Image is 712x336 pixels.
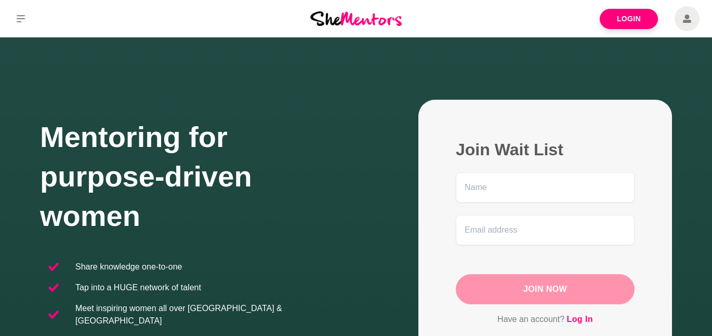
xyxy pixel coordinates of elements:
a: Log In [567,313,593,326]
input: Name [456,172,635,203]
img: She Mentors Logo [310,11,402,25]
h2: Join Wait List [456,139,635,160]
p: Share knowledge one-to-one [75,261,182,273]
p: Tap into a HUGE network of talent [75,281,201,294]
input: Email address [456,215,635,245]
p: Meet inspiring women all over [GEOGRAPHIC_DATA] & [GEOGRAPHIC_DATA] [75,302,348,327]
a: Login [600,9,658,29]
p: Have an account? [456,313,635,326]
h1: Mentoring for purpose-driven women [40,117,356,236]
